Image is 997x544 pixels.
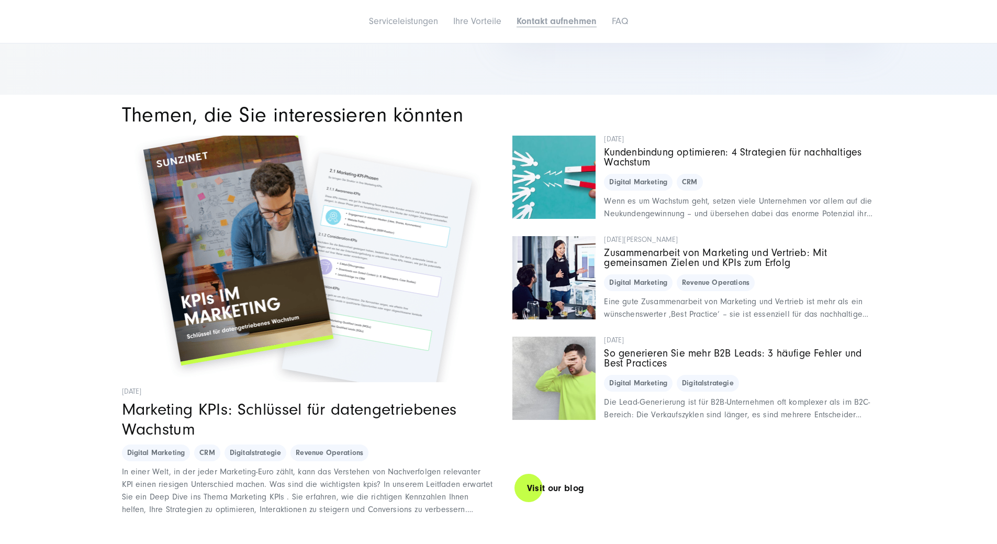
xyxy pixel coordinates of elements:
[512,236,596,319] img: Symbolbild für
[604,274,673,291] span: Digital Marketing
[517,16,597,27] a: Kontakt aufnehmen
[122,399,494,439] h3: Marketing KPIs: Schlüssel für datengetriebenes Wachstum
[512,136,596,219] img: Eine Hand hält einen rot-weißen Hufeisenmagneten, der auf mehrere stilisierte weiße Papierfiguren...
[604,295,875,320] div: Eine gute Zusammenarbeit von Marketing und Vertrieb ist mehr als ein wünschenswerter ‚Best Practi...
[225,445,287,461] span: Digitalstrategie
[604,195,875,220] div: Wenn es um Wachstum geht, setzen viele Unternehmen vor allem auf die Neukundengewinnung – und übe...
[122,445,191,461] span: Digital Marketing
[122,386,494,397] time: [DATE]
[604,349,875,369] h3: So generieren Sie mehr B2B Leads: 3 häufige Fehler und Best Practices
[604,335,875,346] time: [DATE]
[677,274,755,291] span: Revenue Operations
[194,445,220,461] span: CRM
[604,396,875,421] div: Die Lead-Generierung ist für B2B-Unternehmen oft komplexer als im B2C-Bereich: Die Verkaufszyklen...
[604,148,875,168] h3: Kundenbindung optimieren: 4 Strategien für nachhaltiges Wachstum
[122,105,876,125] h2: Themen, die Sie interessieren könnten
[612,16,628,27] a: FAQ
[604,248,875,268] h3: Zusammenarbeit von Marketing und Vertrieb: Mit gemeinsamen Zielen und KPIs zum Erfolg
[604,375,673,392] span: Digital Marketing
[122,136,494,382] img: Ein Whitepaper zum Thema
[604,134,875,145] time: [DATE]
[604,174,673,191] span: Digital Marketing
[453,16,501,27] a: Ihre Vorteile
[122,136,494,516] a: Featured image: Ein Whitepaper zum Thema
[369,16,438,27] a: Serviceleistungen
[512,337,875,420] a: Featured image: Headerbild zum Blogbeitrag:
[290,445,368,461] span: Revenue Operations
[512,236,875,319] a: Featured image: Symbolbild für
[677,375,739,392] span: Digitalstrategie
[604,235,875,246] time: [DATE][PERSON_NAME]
[514,473,597,503] a: Visit our blog
[512,337,596,420] img: Headerbild zum Blogbeitrag:
[512,136,875,219] a: Featured image: Eine Hand hält einen rot-weißen Hufeisenmagneten, der auf mehrere stilisierte wei...
[677,174,702,191] span: CRM
[122,465,494,516] div: In einer Welt, in der jeder Marketing-Euro zählt, kann das Verstehen von Nachverfolgen relevanter...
